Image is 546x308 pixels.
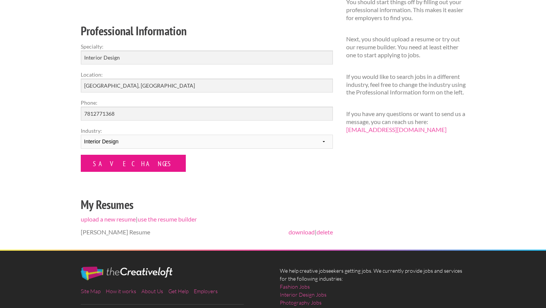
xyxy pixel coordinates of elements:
[317,228,333,236] a: delete
[168,288,188,294] a: Get Help
[346,126,447,133] a: [EMAIL_ADDRESS][DOMAIN_NAME]
[81,155,186,172] input: Save Changes
[81,267,173,280] img: The Creative Loft
[289,228,333,236] span: |
[81,42,333,50] label: Specialty:
[81,71,333,79] label: Location:
[81,288,100,294] a: Site Map
[106,288,136,294] a: How it works
[141,288,163,294] a: About Us
[81,79,333,93] input: e.g. New York, NY
[346,35,466,59] p: Next, you should upload a resume or try out our resume builder. You need at least either one to s...
[81,127,333,135] label: Industry:
[81,99,333,107] label: Phone:
[280,283,310,291] a: Fashion Jobs
[138,215,197,223] a: use the resume builder
[280,291,326,299] a: Interior Design Jobs
[280,299,322,306] a: Photography Jobs
[81,22,333,39] h2: Professional Information
[194,288,218,294] a: Employers
[81,228,150,236] span: [PERSON_NAME] Resume
[289,228,315,236] a: download
[81,196,333,213] h2: My Resumes
[81,107,333,121] input: Optional
[81,215,136,223] a: upload a new resume
[346,110,466,134] p: If you have any questions or want to send us a message, you can reach us here:
[346,73,466,96] p: If you would like to search jobs in a different industry, feel free to change the industry using ...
